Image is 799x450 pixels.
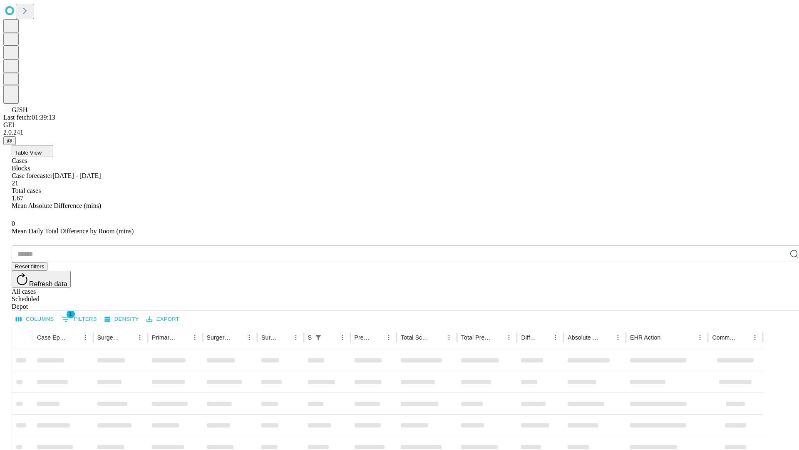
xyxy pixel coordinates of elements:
button: Reset filters [12,262,47,271]
button: Menu [79,332,91,343]
button: Sort [122,332,134,343]
button: Sort [68,332,79,343]
div: Surgery Date [261,334,278,341]
span: Last fetch: 01:39:13 [3,114,55,121]
button: Sort [325,332,337,343]
button: Sort [432,332,443,343]
span: 0 [12,220,15,227]
span: Mean Absolute Difference (mins) [12,202,101,209]
span: 1.67 [12,195,23,202]
button: Sort [232,332,243,343]
span: Case forecaster [12,172,52,179]
button: Menu [134,332,146,343]
button: Menu [337,332,348,343]
span: 21 [12,180,18,187]
button: Sort [538,332,550,343]
button: Menu [189,332,201,343]
button: Select columns [14,313,56,326]
span: Total cases [12,187,41,194]
button: @ [3,136,16,145]
button: Sort [661,332,673,343]
div: EHR Action [630,334,660,341]
div: Absolute Difference [568,334,600,341]
span: @ [7,137,12,144]
span: 1 [67,310,75,318]
button: Sort [491,332,503,343]
div: GEI [3,121,796,129]
button: Refresh data [12,271,71,287]
button: Export [144,313,181,326]
div: Difference [521,334,537,341]
button: Menu [550,332,561,343]
button: Sort [371,332,383,343]
div: 2.0.241 [3,129,796,136]
button: Sort [278,332,290,343]
button: Menu [383,332,395,343]
button: Sort [177,332,189,343]
button: Menu [290,332,302,343]
button: Show filters [60,312,99,326]
div: Primary Service [152,334,176,341]
button: Density [102,313,141,326]
button: Menu [694,332,706,343]
div: Total Predicted Duration [461,334,491,341]
div: Surgery Name [207,334,231,341]
span: [DATE] - [DATE] [52,172,101,179]
div: 1 active filter [313,332,324,343]
button: Show filters [313,332,324,343]
div: Scheduled In Room Duration [308,334,312,341]
span: Reset filters [15,263,44,270]
button: Menu [503,332,515,343]
button: Sort [600,332,612,343]
span: Mean Daily Total Difference by Room (mins) [12,227,134,235]
div: Total Scheduled Duration [401,334,431,341]
div: Comments [712,334,736,341]
div: Surgeon Name [97,334,122,341]
button: Menu [443,332,455,343]
button: Menu [612,332,624,343]
div: Case Epic Id [37,334,67,341]
button: Menu [243,332,255,343]
button: Table View [12,145,53,157]
span: Refresh data [29,280,67,287]
span: GJSH [12,106,27,113]
span: Table View [15,150,42,156]
button: Sort [737,332,749,343]
div: Predicted In Room Duration [355,334,371,341]
button: Menu [749,332,761,343]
